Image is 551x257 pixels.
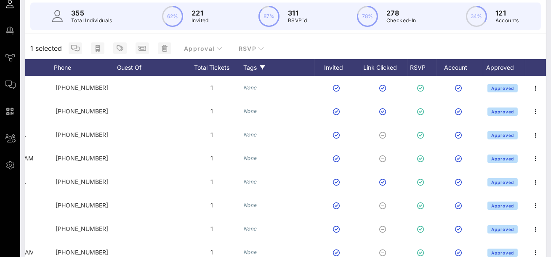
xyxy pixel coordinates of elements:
span: +17042588688 [56,225,108,232]
div: Phone [54,59,117,76]
div: Total Tickets [180,59,243,76]
div: Approved [483,59,525,76]
span: Approval [184,45,223,52]
span: 1 selected [30,43,62,53]
i: None [243,226,257,232]
p: RSVP`d [288,16,307,25]
div: Tags [243,59,315,76]
span: +12103186788 [56,249,108,256]
span: +18307760070 [56,202,108,209]
i: None [243,249,257,255]
i: None [243,155,257,161]
p: Total Individuals [71,16,112,25]
div: 1 [180,100,243,123]
div: 1 [180,217,243,241]
i: None [243,178,257,185]
button: Approval [177,41,229,56]
p: 221 [192,8,209,18]
span: +15129684884 [56,155,108,162]
button: Approved [487,84,518,92]
p: 278 [386,8,416,18]
button: Approved [487,249,518,257]
button: Approved [487,202,518,210]
div: Account [437,59,483,76]
button: Approved [487,178,518,186]
span: RSVP [238,45,264,52]
i: None [243,84,257,91]
div: Link Clicked [361,59,407,76]
span: Approved [491,109,514,114]
div: 1 [180,147,243,170]
span: Approved [491,180,514,185]
button: Approved [487,108,518,116]
div: Invited [315,59,361,76]
span: +13104367738 [56,84,108,91]
span: Approved [491,86,514,91]
span: Approved [491,156,514,161]
span: +19158005079 [56,131,108,138]
p: Checked-In [386,16,416,25]
p: 355 [71,8,112,18]
i: None [243,202,257,208]
span: +15127792652 [56,108,108,115]
div: Guest Of [117,59,180,76]
p: Accounts [495,16,519,25]
div: 1 [180,76,243,100]
span: Approved [491,133,514,138]
button: Approved [487,155,518,163]
span: Approved [491,227,514,232]
p: 121 [495,8,519,18]
div: RSVP [407,59,437,76]
button: RSVP [232,41,271,56]
div: 1 [180,123,243,147]
span: Approved [491,250,514,255]
button: Approved [487,131,518,139]
span: +17863519976 [56,178,108,185]
div: 1 [180,170,243,194]
i: None [243,108,257,114]
p: Invited [192,16,209,25]
p: 311 [288,8,307,18]
i: None [243,131,257,138]
span: Approved [491,203,514,208]
button: Approved [487,225,518,233]
div: 1 [180,194,243,217]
